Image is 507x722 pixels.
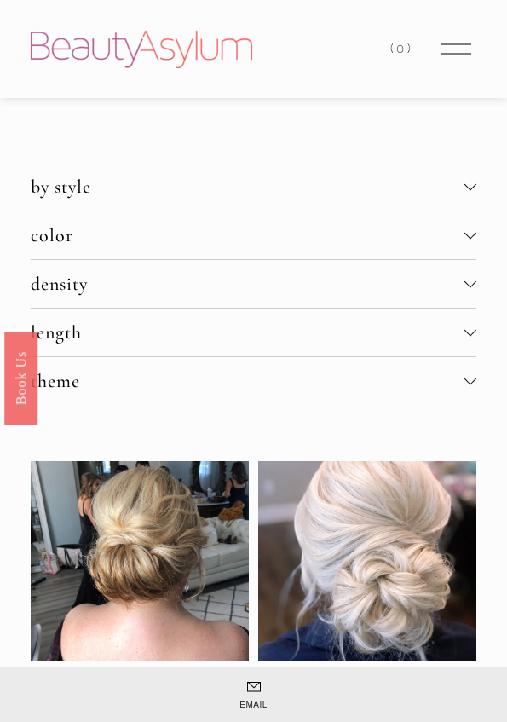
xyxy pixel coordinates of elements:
[31,163,477,211] button: by style
[31,370,465,392] span: theme
[396,41,407,56] span: 0
[31,31,252,68] img: Beauty Asylum | Bridal Hair &amp; Makeup Charlotte &amp; Atlanta
[31,211,477,259] button: color
[194,680,313,709] a: Email
[31,260,477,308] button: density
[31,309,477,356] button: length
[194,701,313,709] span: Email
[390,38,414,61] a: 0 items in cart
[31,224,465,246] span: color
[4,331,37,424] a: Book Us
[31,176,465,198] span: by style
[407,41,414,56] span: )
[31,357,477,405] button: theme
[31,273,465,295] span: density
[31,321,465,344] span: length
[390,41,397,56] span: (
